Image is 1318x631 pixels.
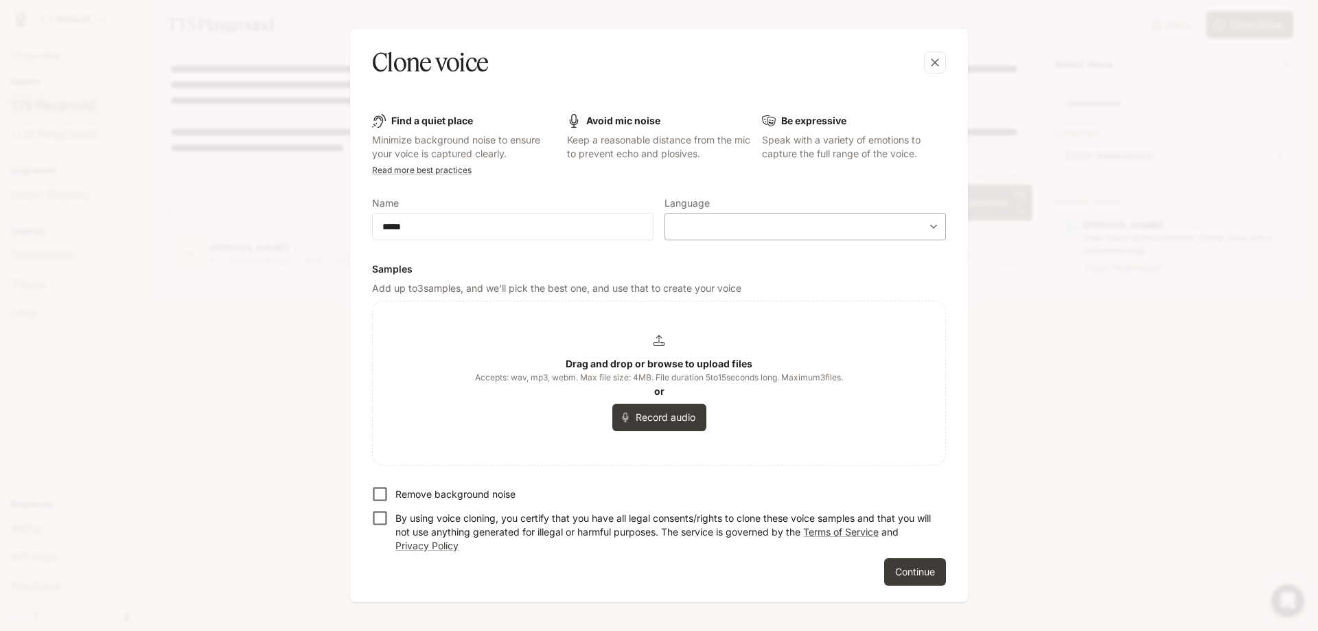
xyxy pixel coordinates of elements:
[372,45,488,80] h5: Clone voice
[395,540,459,551] a: Privacy Policy
[762,133,946,161] p: Speak with a variety of emotions to capture the full range of the voice.
[372,165,472,175] a: Read more best practices
[803,526,879,538] a: Terms of Service
[566,358,752,369] b: Drag and drop or browse to upload files
[884,558,946,586] button: Continue
[567,133,751,161] p: Keep a reasonable distance from the mic to prevent echo and plosives.
[372,198,399,208] p: Name
[654,385,664,397] b: or
[664,198,710,208] p: Language
[391,115,473,126] b: Find a quiet place
[395,512,935,553] p: By using voice cloning, you certify that you have all legal consents/rights to clone these voice ...
[665,220,945,233] div: ​
[781,115,846,126] b: Be expressive
[372,262,946,276] h6: Samples
[586,115,660,126] b: Avoid mic noise
[475,371,843,385] span: Accepts: wav, mp3, webm. Max file size: 4MB. File duration 5 to 15 seconds long. Maximum 3 files.
[372,133,556,161] p: Minimize background noise to ensure your voice is captured clearly.
[372,282,946,295] p: Add up to 3 samples, and we'll pick the best one, and use that to create your voice
[395,487,516,501] p: Remove background noise
[612,404,706,431] button: Record audio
